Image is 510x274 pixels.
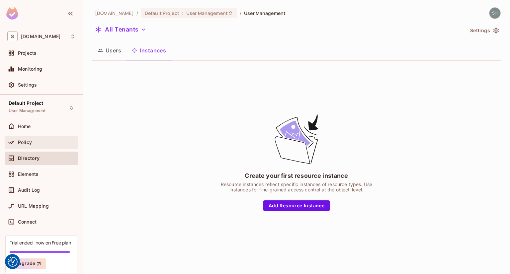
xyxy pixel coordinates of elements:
span: Audit Log [18,187,40,193]
span: Monitoring [18,66,42,72]
button: Users [92,42,127,59]
span: User Management [186,10,228,16]
span: S [7,32,18,41]
span: User Management [9,108,45,113]
button: Upgrade [10,258,46,269]
li: / [136,10,138,16]
span: Default Project [145,10,179,16]
span: the active workspace [95,10,134,16]
span: Projects [18,50,37,56]
span: Default Project [9,101,43,106]
span: URL Mapping [18,203,49,209]
img: shyamalan.chemmery@testshipping.com [489,8,500,19]
span: Home [18,124,31,129]
img: Revisit consent button [8,257,18,267]
span: Policy [18,140,32,145]
span: : [182,11,184,16]
span: Directory [18,156,40,161]
button: Consent Preferences [8,257,18,267]
button: Instances [127,42,171,59]
button: Settings [467,25,501,36]
button: All Tenants [92,24,149,35]
span: Elements [18,171,39,177]
img: SReyMgAAAABJRU5ErkJggg== [6,7,18,20]
div: Resource instances reflect specific instances of resource types. Use instances for fine-grained a... [213,182,380,192]
span: User Management [244,10,286,16]
div: Create your first resource instance [245,171,348,180]
span: Workspace: sea.live [21,34,60,39]
div: Trial ended- now on Free plan [10,240,71,246]
li: / [240,10,241,16]
button: Add Resource Instance [263,200,330,211]
span: Connect [18,219,37,225]
span: Settings [18,82,37,88]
